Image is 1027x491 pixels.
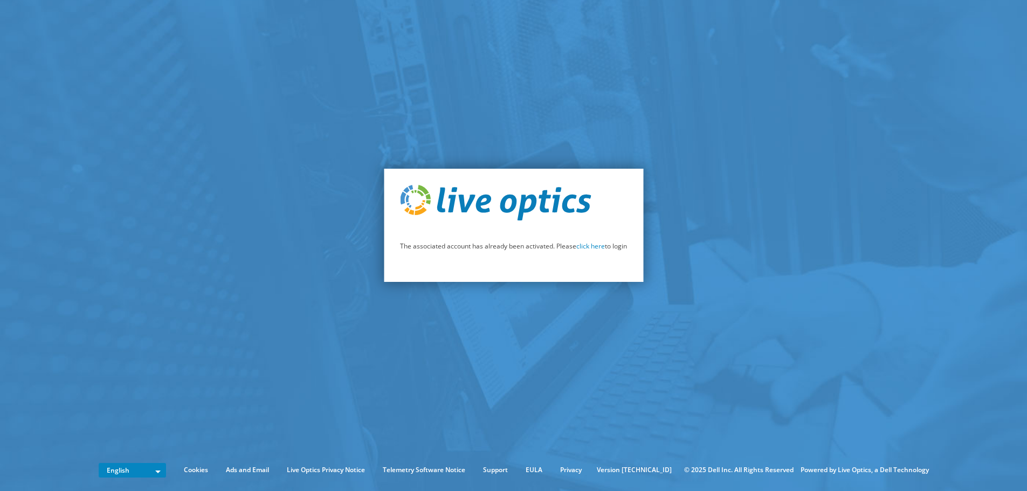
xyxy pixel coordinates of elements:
[218,464,277,476] a: Ads and Email
[400,240,627,252] p: The associated account has already been activated. Please to login
[475,464,516,476] a: Support
[375,464,473,476] a: Telemetry Software Notice
[576,241,605,251] a: click here
[801,464,929,476] li: Powered by Live Optics, a Dell Technology
[679,464,799,476] li: © 2025 Dell Inc. All Rights Reserved
[552,464,590,476] a: Privacy
[279,464,373,476] a: Live Optics Privacy Notice
[400,185,591,220] img: live_optics_svg.svg
[518,464,550,476] a: EULA
[176,464,216,476] a: Cookies
[591,464,677,476] li: Version [TECHNICAL_ID]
